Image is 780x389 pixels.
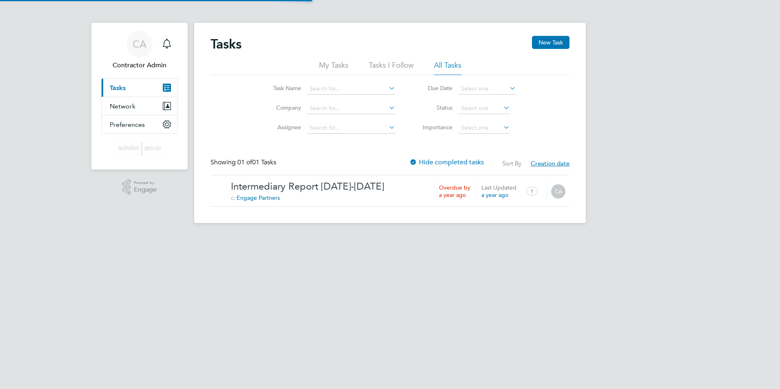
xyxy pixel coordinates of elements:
[481,184,521,191] label: Last Updated
[237,158,276,166] span: 01 Tasks
[91,23,188,170] nav: Main navigation
[110,84,126,92] span: Tasks
[134,179,157,186] span: Powered by
[211,158,278,167] div: Showing
[531,159,569,167] span: Creation date
[307,122,395,134] input: Search for...
[133,39,146,49] span: CA
[110,102,135,110] span: Network
[434,60,461,75] li: All Tasks
[502,159,521,167] label: Sort By
[102,115,177,133] button: Preferences
[102,79,177,97] a: Tasks
[532,36,569,49] button: New Task
[122,179,157,195] a: Powered byEngage
[101,31,178,70] a: CAContractor Admin
[458,103,510,114] input: Select one
[101,142,178,155] a: Go to home page
[264,84,301,92] label: Task Name
[416,124,452,131] label: Importance
[237,194,280,201] span: Engage Partners
[237,158,252,166] span: 01 of
[416,84,452,92] label: Due Date
[101,60,178,70] span: Contractor Admin
[409,158,484,166] label: Hide completed tasks
[522,183,542,199] span: 1
[439,184,470,191] label: Overdue by
[458,83,516,95] input: Select one
[118,142,161,155] img: eximius-logo-retina.png
[264,104,301,111] label: Company
[439,191,466,199] span: a year ago
[319,60,348,75] li: My Tasks
[102,97,177,115] button: Network
[307,103,395,114] input: Search for...
[211,36,242,52] h2: Tasks
[134,186,157,193] span: Engage
[369,60,414,75] li: Tasks I Follow
[416,104,452,111] label: Status
[231,194,235,201] span: c:
[231,180,565,193] a: Intermediary Report [DATE]-[DATE]
[307,83,395,95] input: Search for...
[458,122,510,134] input: Select one
[110,121,145,128] span: Preferences
[551,184,565,199] span: CA
[481,191,508,199] span: a year ago
[264,124,301,131] label: Assignee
